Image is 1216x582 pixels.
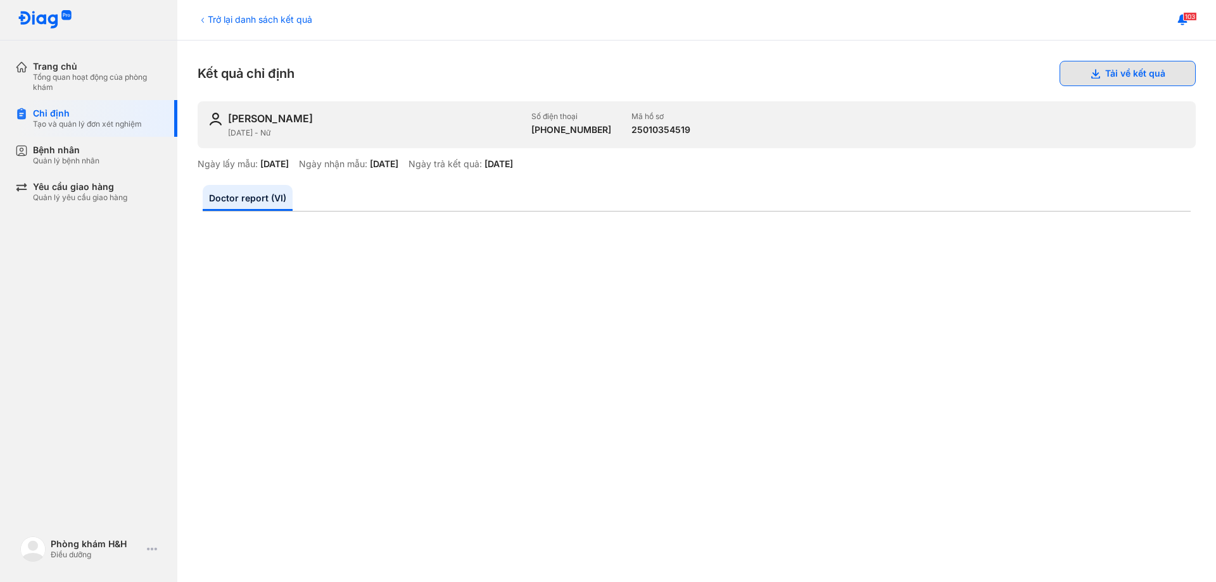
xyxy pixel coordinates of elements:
div: Phòng khám H&H [51,538,142,550]
div: Tổng quan hoạt động của phòng khám [33,72,162,92]
div: Quản lý yêu cầu giao hàng [33,193,127,203]
div: Bệnh nhân [33,144,99,156]
div: [PERSON_NAME] [228,111,313,125]
div: Kết quả chỉ định [198,61,1196,86]
div: Yêu cầu giao hàng [33,181,127,193]
div: Ngày lấy mẫu: [198,158,258,170]
div: [DATE] [260,158,289,170]
div: Chỉ định [33,108,142,119]
div: Ngày nhận mẫu: [299,158,367,170]
span: 103 [1183,12,1197,21]
div: Số điện thoại [531,111,611,122]
div: Mã hồ sơ [631,111,690,122]
div: [DATE] [370,158,398,170]
img: logo [18,10,72,30]
div: [DATE] [484,158,513,170]
div: 25010354519 [631,124,690,136]
div: [PHONE_NUMBER] [531,124,611,136]
div: Trang chủ [33,61,162,72]
div: Trở lại danh sách kết quả [198,13,312,26]
div: Tạo và quản lý đơn xét nghiệm [33,119,142,129]
a: Doctor report (VI) [203,185,293,211]
div: Quản lý bệnh nhân [33,156,99,166]
div: Điều dưỡng [51,550,142,560]
img: user-icon [208,111,223,127]
div: [DATE] - Nữ [228,128,521,138]
div: Ngày trả kết quả: [408,158,482,170]
img: logo [20,536,46,562]
button: Tải về kết quả [1060,61,1196,86]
